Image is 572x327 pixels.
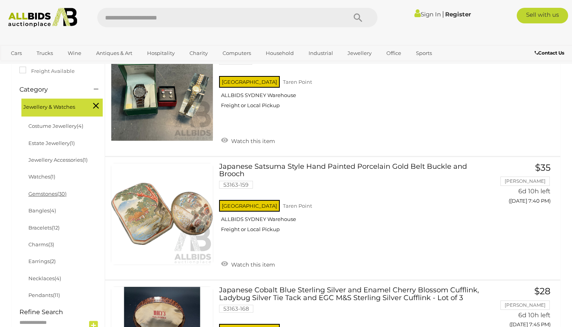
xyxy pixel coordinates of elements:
[28,191,67,197] a: Gemstones(30)
[52,224,60,231] span: (12)
[490,163,553,209] a: $35 [PERSON_NAME] 6d 10h left ([DATE] 7:40 PM)
[225,163,479,239] a: Japanese Satsuma Style Hand Painted Porcelain Gold Belt Buckle and Brooch 53163-159 [GEOGRAPHIC_D...
[4,8,81,27] img: Allbids.com.au
[184,47,213,60] a: Charity
[304,47,338,60] a: Industrial
[517,8,568,23] a: Sell with us
[535,49,566,57] a: Contact Us
[490,39,553,69] a: Start bidding 5d 10h left ([DATE] 7:20 PM)
[23,101,82,111] span: Jewellery & Watches
[218,47,256,60] a: Computers
[229,138,275,145] span: Watch this item
[535,50,564,56] b: Contact Us
[53,292,60,298] span: (11)
[50,173,55,180] span: (1)
[381,47,406,60] a: Office
[534,286,551,297] span: $28
[28,140,75,146] a: Estate Jewellery(1)
[19,86,82,93] h4: Category
[535,162,551,173] span: $35
[6,47,27,60] a: Cars
[49,207,56,214] span: (4)
[28,207,56,214] a: Bangles(4)
[28,258,56,264] a: Earrings(2)
[339,8,377,27] button: Search
[229,261,275,268] span: Watch this item
[142,47,180,60] a: Hospitality
[219,258,277,270] a: Watch this item
[6,60,71,72] a: [GEOGRAPHIC_DATA]
[414,11,441,18] a: Sign In
[28,123,83,129] a: Costume Jewellery(4)
[411,47,437,60] a: Sports
[82,157,88,163] span: (1)
[77,123,83,129] span: (4)
[63,47,86,60] a: Wine
[57,191,67,197] span: (30)
[70,140,75,146] span: (1)
[261,47,299,60] a: Household
[28,275,61,281] a: Necklaces(4)
[32,47,58,60] a: Trucks
[91,47,137,60] a: Antiques & Art
[219,134,277,146] a: Watch this item
[445,11,471,18] a: Register
[342,47,377,60] a: Jewellery
[54,275,61,281] span: (4)
[225,39,479,115] a: [PERSON_NAME] Solar Power Watch & Akademiks Earrings & Cardini Watch - Lot of 3 54383-25 [GEOGRAP...
[28,241,54,247] a: Charms(3)
[50,258,56,264] span: (2)
[28,173,55,180] a: Watches(1)
[28,224,60,231] a: Bracelets(12)
[442,10,444,18] span: |
[28,292,60,298] a: Pendants(11)
[19,67,75,76] label: Freight Available
[19,309,103,316] h4: Refine Search
[28,157,88,163] a: Jewellery Accessories(1)
[48,241,54,247] span: (3)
